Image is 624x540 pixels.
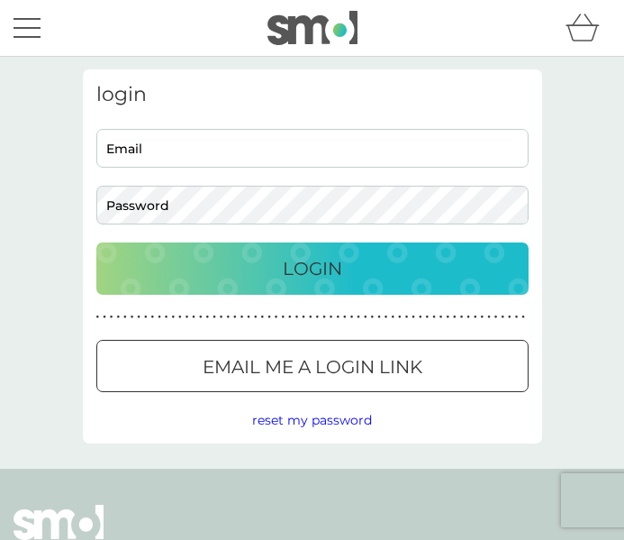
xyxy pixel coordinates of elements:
p: ● [316,313,320,322]
p: ● [206,313,210,322]
p: ● [350,313,354,322]
span: reset my password [252,412,372,428]
p: ● [199,313,203,322]
p: ● [220,313,223,322]
p: ● [432,313,436,322]
p: ● [501,313,504,322]
p: ● [405,313,409,322]
p: ● [371,313,375,322]
p: ● [96,313,100,322]
p: ● [171,313,175,322]
p: ● [144,313,148,322]
p: ● [322,313,326,322]
p: ● [233,313,237,322]
p: ● [302,313,305,322]
p: ● [398,313,402,322]
p: ● [151,313,155,322]
p: ● [247,313,250,322]
p: ● [240,313,244,322]
p: Login [283,254,342,283]
p: ● [137,313,140,322]
p: ● [515,313,519,322]
p: ● [439,313,443,322]
p: ● [460,313,464,322]
p: ● [508,313,511,322]
p: ● [267,313,271,322]
p: ● [343,313,347,322]
p: ● [288,313,292,322]
div: basket [565,10,610,46]
p: Email me a login link [203,352,422,381]
p: ● [261,313,265,322]
p: ● [110,313,113,322]
p: ● [254,313,258,322]
p: ● [309,313,312,322]
p: ● [131,313,134,322]
img: smol [267,11,357,45]
p: ● [521,313,525,322]
p: ● [481,313,484,322]
p: ● [384,313,388,322]
p: ● [494,313,498,322]
p: ● [419,313,422,322]
p: ● [295,313,299,322]
p: ● [185,313,189,322]
p: ● [165,313,168,322]
p: ● [364,313,367,322]
p: ● [426,313,430,322]
p: ● [281,313,285,322]
button: menu [14,11,41,45]
p: ● [178,313,182,322]
p: ● [357,313,360,322]
p: ● [226,313,230,322]
p: ● [213,313,216,322]
p: ● [103,313,106,322]
button: reset my password [252,410,372,430]
button: Email me a login link [96,340,529,392]
button: Login [96,243,529,295]
p: ● [466,313,470,322]
h3: login [96,83,529,106]
p: ● [411,313,415,322]
p: ● [487,313,491,322]
p: ● [336,313,339,322]
p: ● [377,313,381,322]
p: ● [330,313,333,322]
p: ● [391,313,394,322]
p: ● [158,313,161,322]
p: ● [116,313,120,322]
p: ● [123,313,127,322]
p: ● [474,313,477,322]
p: ● [453,313,457,322]
p: ● [446,313,449,322]
p: ● [192,313,195,322]
p: ● [275,313,278,322]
